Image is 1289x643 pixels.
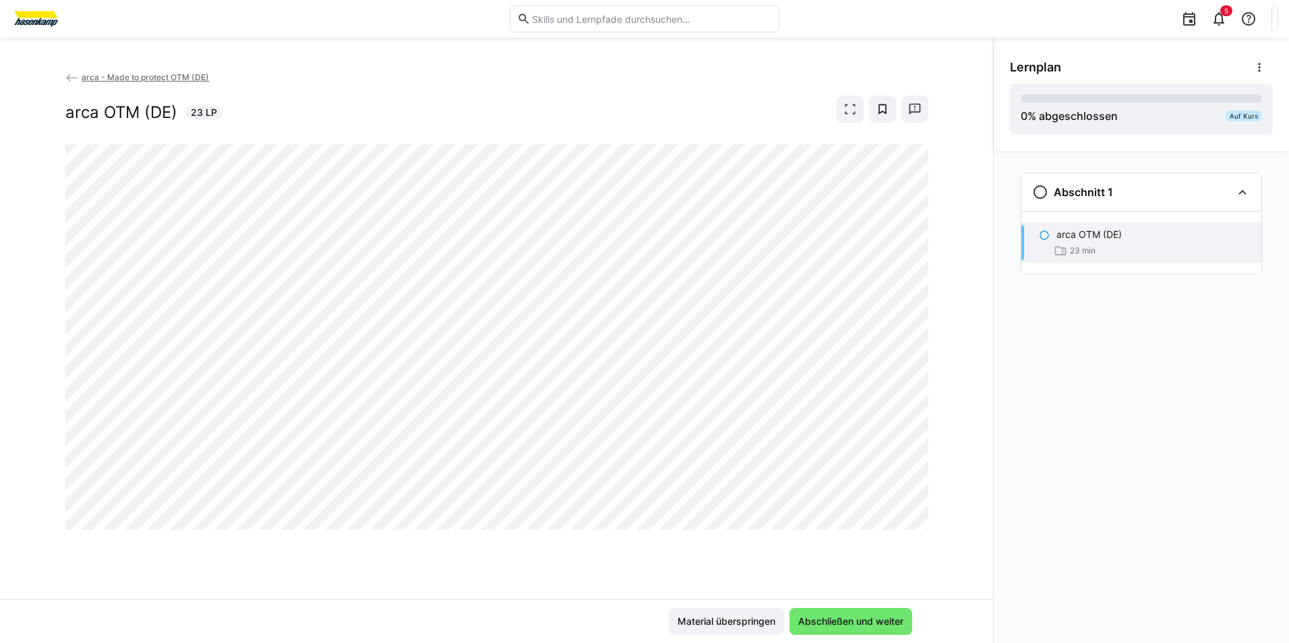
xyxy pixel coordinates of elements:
[1010,60,1061,75] span: Lernplan
[1070,245,1096,256] span: 23 min
[1226,111,1262,121] div: Auf Kurs
[191,106,217,119] span: 23 LP
[531,13,772,25] input: Skills und Lernpfade durchsuchen…
[65,102,177,123] h2: arca OTM (DE)
[1021,109,1027,123] span: 0
[669,608,784,635] button: Material überspringen
[789,608,912,635] button: Abschließen und weiter
[1056,228,1122,241] p: arca OTM (DE)
[65,72,210,82] a: arca - Made to protect OTM (DE)
[1054,185,1113,199] h3: Abschnitt 1
[676,615,777,628] span: Material überspringen
[1021,108,1118,124] div: % abgeschlossen
[1224,7,1228,15] span: 5
[82,72,209,82] span: arca - Made to protect OTM (DE)
[796,615,905,628] span: Abschließen und weiter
